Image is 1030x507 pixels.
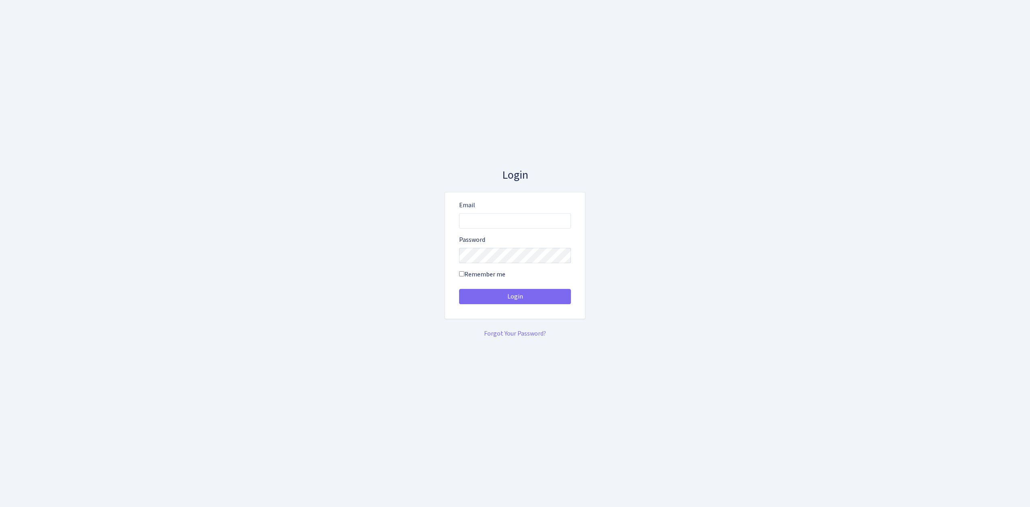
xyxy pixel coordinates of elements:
[484,329,546,338] a: Forgot Your Password?
[459,235,485,245] label: Password
[459,200,475,210] label: Email
[459,289,571,304] button: Login
[459,271,464,276] input: Remember me
[445,169,585,182] h3: Login
[459,270,505,279] label: Remember me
